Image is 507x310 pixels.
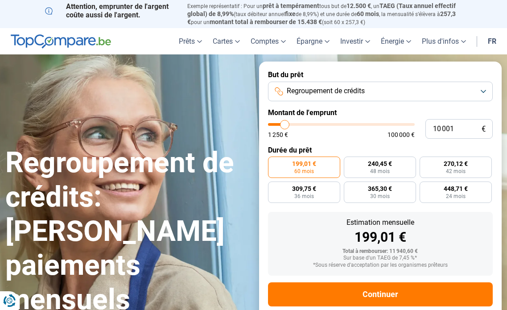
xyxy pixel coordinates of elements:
a: Énergie [375,28,416,54]
span: 60 mois [294,169,314,174]
span: 36 mois [294,194,314,199]
label: But du prêt [268,70,493,79]
div: Sur base d'un TAEG de 7,45 %* [275,255,486,261]
span: 100 000 € [387,132,415,138]
a: fr [482,28,502,54]
label: Durée du prêt [268,146,493,154]
span: 48 mois [370,169,390,174]
p: Attention, emprunter de l'argent coûte aussi de l'argent. [45,2,177,19]
span: montant total à rembourser de 15.438 € [210,18,322,25]
span: 270,12 € [444,161,468,167]
a: Prêts [173,28,207,54]
div: 199,01 € [275,231,486,244]
span: TAEG (Taux annuel effectif global) de 8,99% [187,2,456,17]
span: 309,75 € [292,186,316,192]
span: € [482,125,486,133]
span: 240,45 € [368,161,392,167]
div: *Sous réserve d'acceptation par les organismes prêteurs [275,262,486,269]
span: 199,01 € [292,161,316,167]
span: 12.500 € [346,2,371,9]
span: 365,30 € [368,186,392,192]
span: 1 250 € [268,132,288,138]
span: 24 mois [446,194,466,199]
button: Continuer [268,282,493,306]
p: Exemple représentatif : Pour un tous but de , un (taux débiteur annuel de 8,99%) et une durée de ... [187,2,462,26]
span: 42 mois [446,169,466,174]
span: prêt à tempérament [263,2,319,9]
span: Regroupement de crédits [287,86,365,96]
span: 30 mois [370,194,390,199]
div: Total à rembourser: 11 940,60 € [275,248,486,255]
span: 257,3 € [187,10,456,25]
a: Cartes [207,28,245,54]
img: TopCompare [11,34,111,49]
a: Plus d'infos [416,28,471,54]
a: Épargne [291,28,335,54]
button: Regroupement de crédits [268,82,493,101]
label: Montant de l'emprunt [268,108,493,117]
a: Comptes [245,28,291,54]
span: fixe [285,10,296,17]
a: Investir [335,28,375,54]
span: 448,71 € [444,186,468,192]
span: 60 mois [357,10,379,17]
div: Estimation mensuelle [275,219,486,226]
